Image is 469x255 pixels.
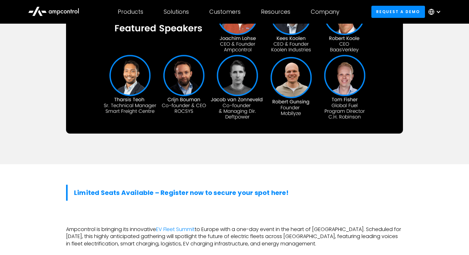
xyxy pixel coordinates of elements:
[66,213,403,220] p: ‍
[311,8,339,15] div: Company
[261,8,290,15] div: Resources
[66,226,403,247] p: Ampcontrol is bringing its innovative to Europe with a one-day event in the heart of [GEOGRAPHIC_...
[371,6,425,18] a: Request a demo
[74,188,288,197] a: Limited Seats Available – Register now to secure your spot here!
[209,8,241,15] div: Customers
[118,8,143,15] div: Products
[164,8,189,15] div: Solutions
[156,226,195,233] a: EV Fleet Summit
[66,185,403,201] blockquote: ‍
